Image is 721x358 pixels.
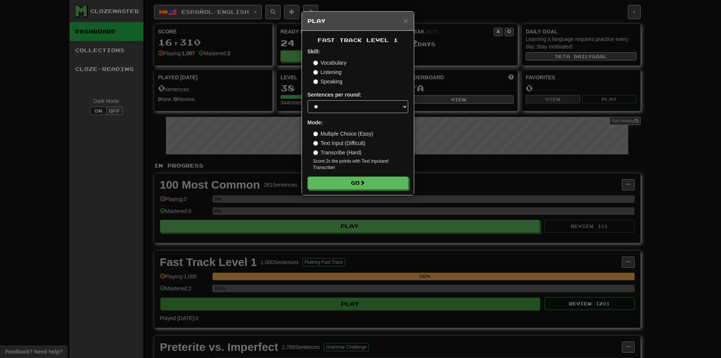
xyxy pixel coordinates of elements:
label: Speaking [313,78,342,85]
label: Transcribe (Hard) [313,149,362,156]
label: Listening [313,68,342,76]
strong: Mode: [308,119,323,125]
label: Sentences per round: [308,91,362,98]
label: Text Input (Difficult) [313,139,366,147]
input: Text Input (Difficult) [313,141,318,146]
small: Score 2x the points with Text Input and Transcribe ! [313,158,408,171]
input: Multiple Choice (Easy) [313,131,318,136]
button: Go [308,177,408,189]
input: Speaking [313,79,318,84]
strong: Skill: [308,48,320,54]
input: Listening [313,70,318,75]
span: × [403,16,408,25]
span: Fast Track Level 1 [318,37,398,43]
input: Transcribe (Hard) [313,150,318,155]
button: Close [403,17,408,24]
label: Multiple Choice (Easy) [313,130,373,137]
h5: Play [308,17,408,25]
label: Vocabulary [313,59,347,66]
input: Vocabulary [313,60,318,65]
